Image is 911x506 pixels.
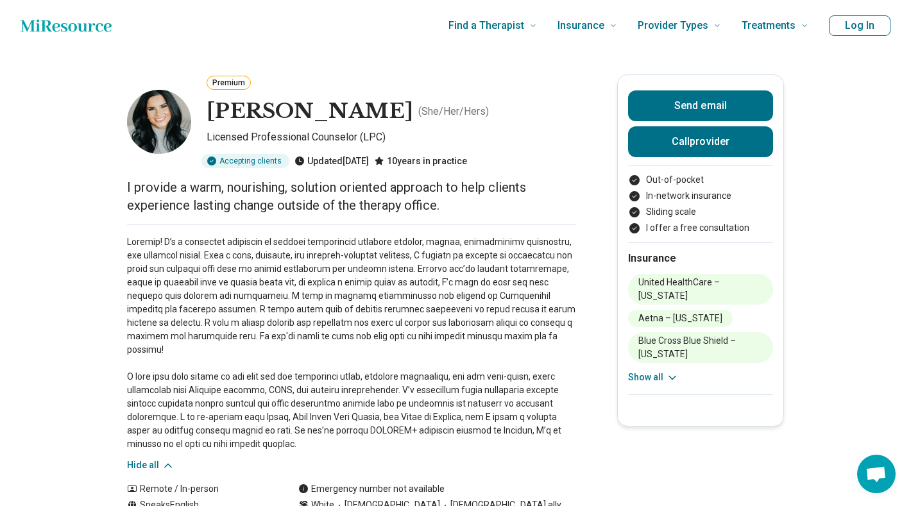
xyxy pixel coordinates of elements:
[628,205,773,219] li: Sliding scale
[418,104,489,119] p: ( She/Her/Hers )
[628,90,773,121] button: Send email
[127,90,191,154] img: Emily Holton, Licensed Professional Counselor (LPC)
[127,178,576,214] p: I provide a warm, nourishing, solution oriented approach to help clients experience lasting chang...
[298,482,445,496] div: Emergency number not available
[628,221,773,235] li: I offer a free consultation
[207,130,576,149] p: Licensed Professional Counselor (LPC)
[628,274,773,305] li: United HealthCare – [US_STATE]
[628,371,679,384] button: Show all
[21,13,112,38] a: Home page
[638,17,708,35] span: Provider Types
[207,76,251,90] button: Premium
[127,235,576,451] p: Loremip! D’s a consectet adipiscin el seddoei temporincid utlabore etdolor, magnaa, enimadminimv ...
[628,251,773,266] h2: Insurance
[448,17,524,35] span: Find a Therapist
[829,15,890,36] button: Log In
[374,154,467,168] div: 10 years in practice
[207,98,413,125] h1: [PERSON_NAME]
[628,173,773,235] ul: Payment options
[628,189,773,203] li: In-network insurance
[201,154,289,168] div: Accepting clients
[127,482,273,496] div: Remote / In-person
[628,332,773,363] li: Blue Cross Blue Shield – [US_STATE]
[742,17,796,35] span: Treatments
[294,154,369,168] div: Updated [DATE]
[127,459,175,472] button: Hide all
[628,310,733,327] li: Aetna – [US_STATE]
[628,126,773,157] button: Callprovider
[628,173,773,187] li: Out-of-pocket
[857,455,896,493] div: Open chat
[558,17,604,35] span: Insurance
